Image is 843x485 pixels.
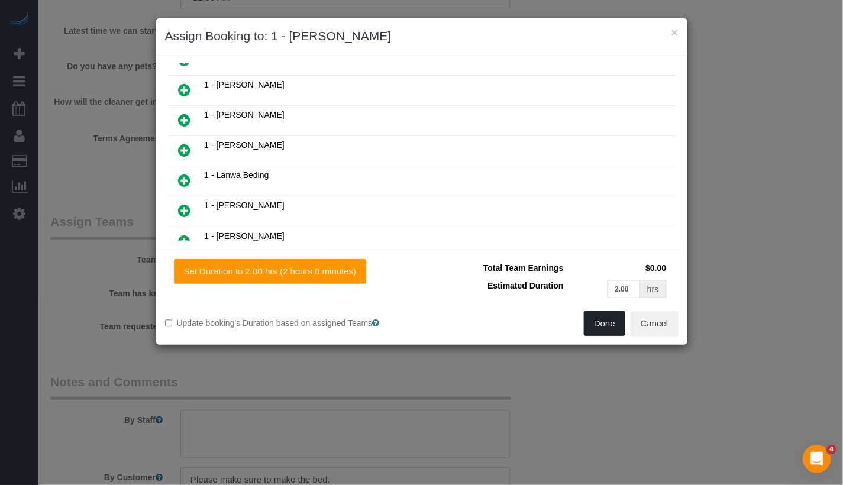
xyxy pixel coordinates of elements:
[165,319,173,327] input: Update booking's Duration based on assigned Teams
[165,27,679,45] h3: Assign Booking to: 1 - [PERSON_NAME]
[584,311,625,336] button: Done
[487,281,563,290] span: Estimated Duration
[205,140,285,150] span: 1 - [PERSON_NAME]
[205,201,285,210] span: 1 - [PERSON_NAME]
[205,80,285,89] span: 1 - [PERSON_NAME]
[174,259,367,284] button: Set Duration to 2.00 hrs (2 hours 0 minutes)
[803,445,831,473] iframe: Intercom live chat
[567,259,670,277] td: $0.00
[431,259,567,277] td: Total Team Earnings
[631,311,679,336] button: Cancel
[205,110,285,119] span: 1 - [PERSON_NAME]
[205,231,285,241] span: 1 - [PERSON_NAME]
[165,317,413,329] label: Update booking's Duration based on assigned Teams
[205,170,269,180] span: 1 - Lanwa Beding
[640,280,666,298] div: hrs
[827,445,836,454] span: 4
[671,26,678,38] button: ×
